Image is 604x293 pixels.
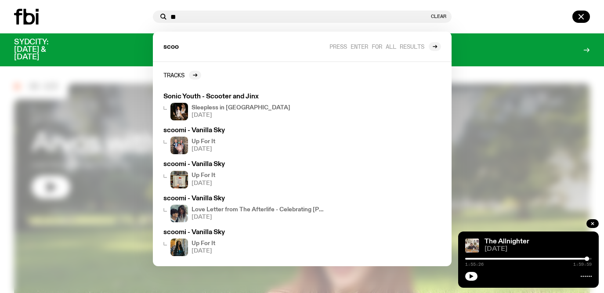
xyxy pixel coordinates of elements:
[192,241,215,246] h4: Up For It
[573,262,592,267] span: 1:59:59
[14,39,70,61] h3: SYDCITY: [DATE] & [DATE]
[192,207,325,213] h4: Love Letter from The Afterlife - Celebrating [PERSON_NAME]
[160,192,329,226] a: scoomi - Vanilla SkyLove Letter from The Afterlife - Celebrating [PERSON_NAME][DATE]
[192,173,215,178] h4: Up For It
[163,229,325,236] h3: scoomi - Vanilla Sky
[192,112,290,118] span: [DATE]
[163,71,201,80] a: Tracks
[485,246,592,253] span: [DATE]
[329,42,441,51] a: Press enter for all results
[192,248,215,254] span: [DATE]
[160,158,329,192] a: scoomi - Vanilla SkyUp For It[DATE]
[192,105,290,111] h4: Sleepless in [GEOGRAPHIC_DATA]
[431,14,446,19] button: Clear
[163,72,184,78] h2: Tracks
[163,127,325,134] h3: scoomi - Vanilla Sky
[160,124,329,158] a: scoomi - Vanilla SkyUp For It[DATE]
[170,103,188,120] img: Marcus Whale is on the left, bent to his knees and arching back with a gleeful look his face He i...
[485,238,529,245] a: The Allnighter
[465,239,479,253] img: Jasper Craig Adams holds a vintage camera to his eye, obscuring his face. He is wearing a grey ju...
[160,90,329,124] a: Sonic Youth - Scooter and JinxMarcus Whale is on the left, bent to his knees and arching back wit...
[465,262,484,267] span: 1:55:26
[160,226,329,260] a: scoomi - Vanilla SkyIfy - a Brown Skin girl with black braided twists, looking up to the side wit...
[163,161,325,168] h3: scoomi - Vanilla Sky
[163,44,179,51] span: scoo
[192,146,215,152] span: [DATE]
[170,239,188,256] img: Ify - a Brown Skin girl with black braided twists, looking up to the side with her tongue stickin...
[192,214,325,220] span: [DATE]
[329,43,424,50] span: Press enter for all results
[192,139,215,145] h4: Up For It
[192,181,215,186] span: [DATE]
[163,94,325,100] h3: Sonic Youth - Scooter and Jinx
[163,195,325,202] h3: scoomi - Vanilla Sky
